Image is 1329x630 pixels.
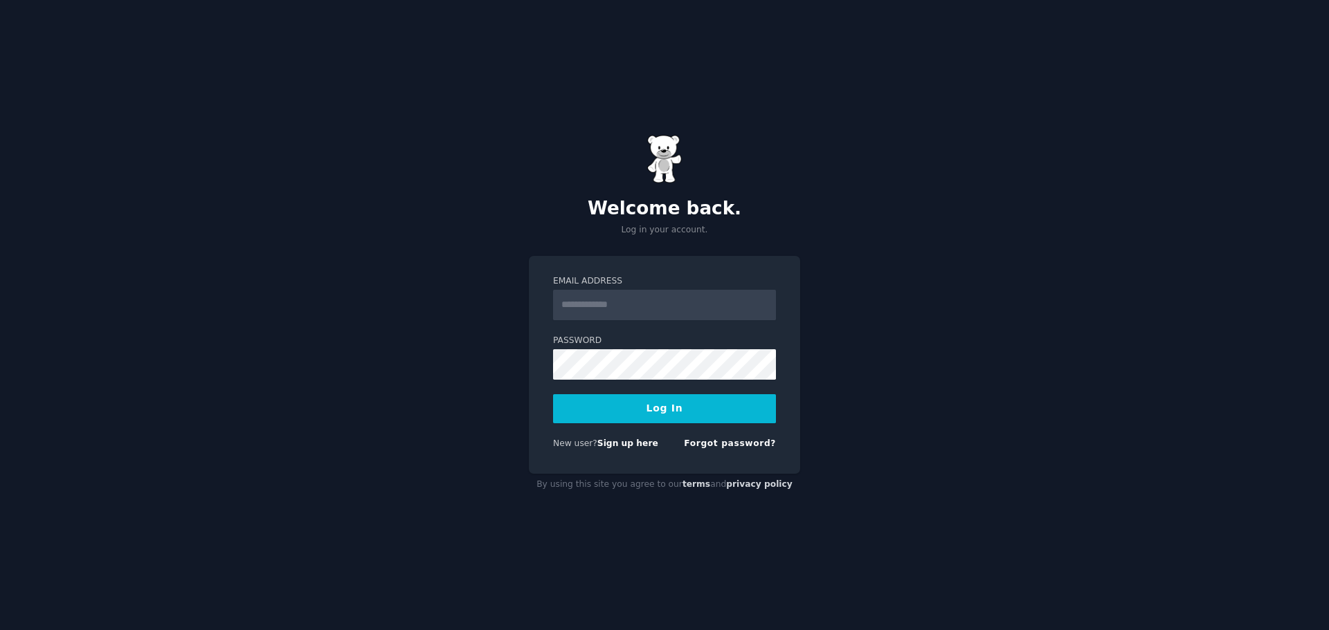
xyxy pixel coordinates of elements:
a: privacy policy [726,479,793,489]
a: Sign up here [597,438,658,448]
label: Password [553,335,776,347]
img: Gummy Bear [647,135,682,183]
button: Log In [553,394,776,423]
a: Forgot password? [684,438,776,448]
a: terms [682,479,710,489]
h2: Welcome back. [529,198,800,220]
p: Log in your account. [529,224,800,237]
div: By using this site you agree to our and [529,474,800,496]
span: New user? [553,438,597,448]
label: Email Address [553,275,776,288]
